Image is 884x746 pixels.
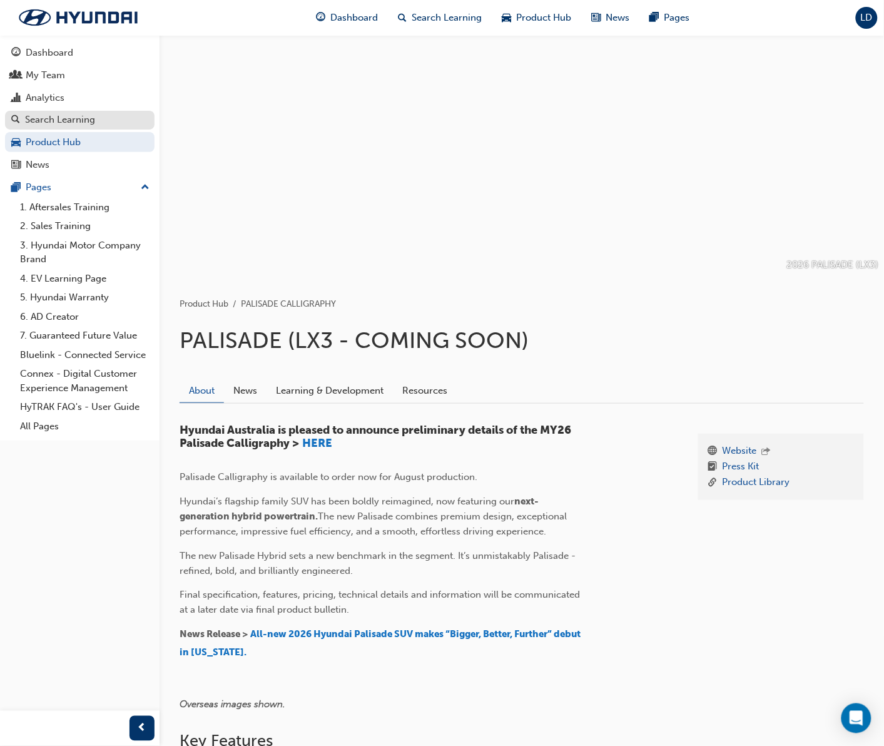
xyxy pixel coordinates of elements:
[6,4,150,31] img: Trak
[302,436,332,450] a: HERE
[180,590,582,616] span: Final specification, features, pricing, technical details and information will be communicated at...
[267,379,393,402] a: Learning & Development
[5,40,155,178] button: DashboardMy TeamAnalyticsSearch LearningProduct HubNews
[180,423,574,451] span: Hyundai Australia is pleased to announce preliminary details of the MY26 Palisade Calligraphy >
[5,178,155,198] button: Pages
[11,115,20,126] span: search-icon
[15,364,155,397] a: Connex - Digital Customer Experience Management
[650,10,659,26] span: pages-icon
[393,379,457,402] a: Resources
[15,417,155,436] a: All Pages
[502,10,512,26] span: car-icon
[708,444,718,460] span: www-icon
[11,160,21,171] span: news-icon
[224,379,267,402] a: News
[180,327,864,354] h1: PALISADE (LX3 - COMING SOON)
[180,299,228,309] a: Product Hub
[389,5,492,31] a: search-iconSearch Learning
[5,88,155,108] a: Analytics
[180,379,224,403] a: About
[723,475,790,491] a: Product Library
[26,160,49,170] div: News
[492,5,582,31] a: car-iconProduct Hub
[708,475,718,491] span: link-icon
[399,10,407,26] span: search-icon
[15,326,155,345] a: 7. Guaranteed Future Value
[723,459,760,475] a: Press Kit
[11,48,21,59] span: guage-icon
[856,7,878,29] button: LD
[26,70,65,81] div: My Team
[11,70,21,81] span: people-icon
[180,629,582,658] a: All-new 2026 Hyundai Palisade SUV makes “Bigger, Better, Further” debut in [US_STATE].
[180,550,578,576] span: The new Palisade Hybrid sets a new benchmark in the segment. It’s unmistakably Palisade - refined...
[331,11,378,25] span: Dashboard
[15,198,155,217] a: 1. Aftersales Training
[180,699,285,710] span: Overseas images shown.
[26,182,51,193] div: Pages
[15,217,155,236] a: 2. Sales Training
[180,471,477,483] span: Palisade Calligraphy is available to order now for August production.
[5,111,155,130] a: Search Learning
[582,5,640,31] a: news-iconNews
[11,93,21,105] span: chart-icon
[15,269,155,289] a: 4. EV Learning Page
[592,10,601,26] span: news-icon
[307,5,389,31] a: guage-iconDashboard
[15,236,155,269] a: 3. Hyundai Motor Company Brand
[762,447,771,457] span: outbound-icon
[26,48,73,58] div: Dashboard
[11,183,21,194] span: pages-icon
[5,65,155,85] a: My Team
[606,11,630,25] span: News
[180,496,539,522] span: next-generation hybrid powertrain.
[5,155,155,175] a: News
[15,288,155,307] a: 5. Hyundai Warranty
[640,5,700,31] a: pages-iconPages
[15,345,155,365] a: Bluelink - Connected Service
[517,11,572,25] span: Product Hub
[708,459,718,475] span: booktick-icon
[26,93,64,103] div: Analytics
[5,43,155,63] a: Dashboard
[25,115,95,125] div: Search Learning
[180,496,514,507] span: Hyundai’s flagship family SUV has been boldly reimagined, now featuring our
[180,511,569,537] span: The new Palisade combines premium design, exceptional performance, impressive fuel efficiency, an...
[11,137,21,148] span: car-icon
[15,307,155,327] a: 6. AD Creator
[787,258,879,272] p: 2026 PALISADE (LX3)
[241,297,336,312] li: PALISADE CALLIGRAPHY
[412,11,482,25] span: Search Learning
[5,132,155,152] a: Product Hub
[141,182,150,193] span: up-icon
[138,722,147,735] span: prev-icon
[180,629,248,640] span: News Release >
[664,11,690,25] span: Pages
[317,10,326,26] span: guage-icon
[841,703,871,733] div: Open Intercom Messenger
[15,397,155,417] a: HyTRAK FAQ's - User Guide
[723,444,757,460] a: Website
[861,13,873,23] span: LD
